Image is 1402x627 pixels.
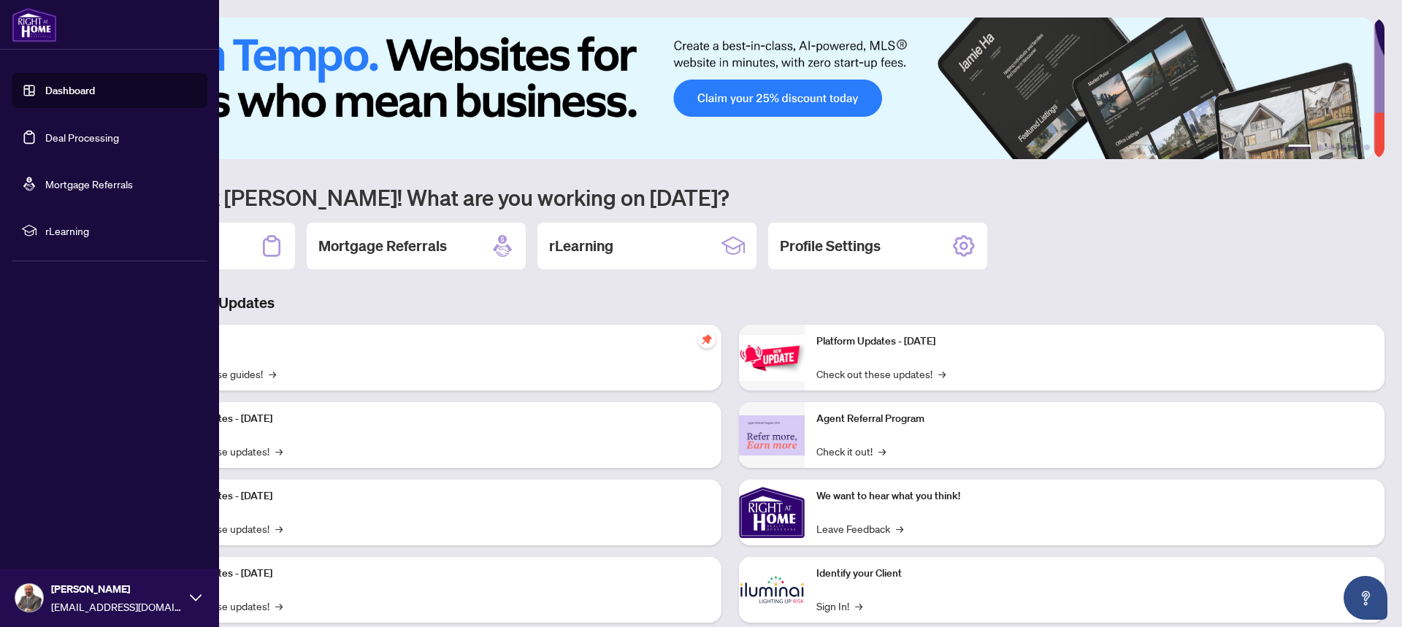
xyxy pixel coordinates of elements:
span: → [878,443,886,459]
span: → [275,443,283,459]
a: Mortgage Referrals [45,177,133,191]
p: We want to hear what you think! [816,488,1373,504]
img: Slide 0 [76,18,1374,159]
a: Sign In!→ [816,598,862,614]
span: → [896,520,903,536]
img: Agent Referral Program [739,415,805,455]
img: Profile Icon [15,584,43,612]
button: 4 [1341,145,1347,150]
span: → [269,366,276,382]
button: 3 [1329,145,1335,150]
button: 6 [1364,145,1370,150]
img: Platform Updates - June 23, 2025 [739,335,805,381]
a: Deal Processing [45,131,119,144]
a: Leave Feedback→ [816,520,903,536]
p: Platform Updates - [DATE] [153,411,710,427]
button: 5 [1352,145,1358,150]
span: → [275,520,283,536]
span: [EMAIL_ADDRESS][DOMAIN_NAME] [51,599,183,615]
span: pushpin [698,331,716,348]
p: Platform Updates - [DATE] [816,334,1373,350]
span: → [855,598,862,614]
h1: Welcome back [PERSON_NAME]! What are you working on [DATE]? [76,183,1384,211]
span: → [275,598,283,614]
img: logo [12,7,57,42]
p: Identify your Client [816,566,1373,582]
span: → [938,366,946,382]
a: Check out these updates!→ [816,366,946,382]
button: 2 [1317,145,1323,150]
p: Self-Help [153,334,710,350]
button: 1 [1288,145,1311,150]
span: rLearning [45,223,197,239]
h2: rLearning [549,236,613,256]
p: Platform Updates - [DATE] [153,566,710,582]
img: Identify your Client [739,557,805,623]
button: Open asap [1344,576,1387,620]
a: Check it out!→ [816,443,886,459]
span: [PERSON_NAME] [51,581,183,597]
a: Dashboard [45,84,95,97]
h2: Mortgage Referrals [318,236,447,256]
p: Agent Referral Program [816,411,1373,427]
h3: Brokerage & Industry Updates [76,293,1384,313]
h2: Profile Settings [780,236,881,256]
p: Platform Updates - [DATE] [153,488,710,504]
img: We want to hear what you think! [739,480,805,545]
